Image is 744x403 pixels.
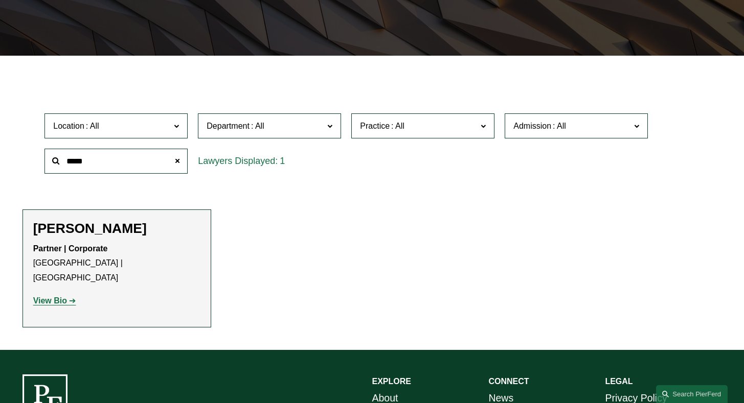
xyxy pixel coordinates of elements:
h2: [PERSON_NAME] [33,220,200,236]
span: 1 [280,156,285,166]
strong: EXPLORE [372,377,411,386]
strong: Partner | Corporate [33,244,108,253]
a: View Bio [33,296,76,305]
strong: View Bio [33,296,67,305]
span: Department [207,122,250,130]
span: Admission [513,122,551,130]
a: Search this site [656,385,728,403]
strong: LEGAL [605,377,633,386]
span: Location [53,122,84,130]
strong: CONNECT [488,377,529,386]
p: [GEOGRAPHIC_DATA] | [GEOGRAPHIC_DATA] [33,242,200,286]
span: Practice [360,122,390,130]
